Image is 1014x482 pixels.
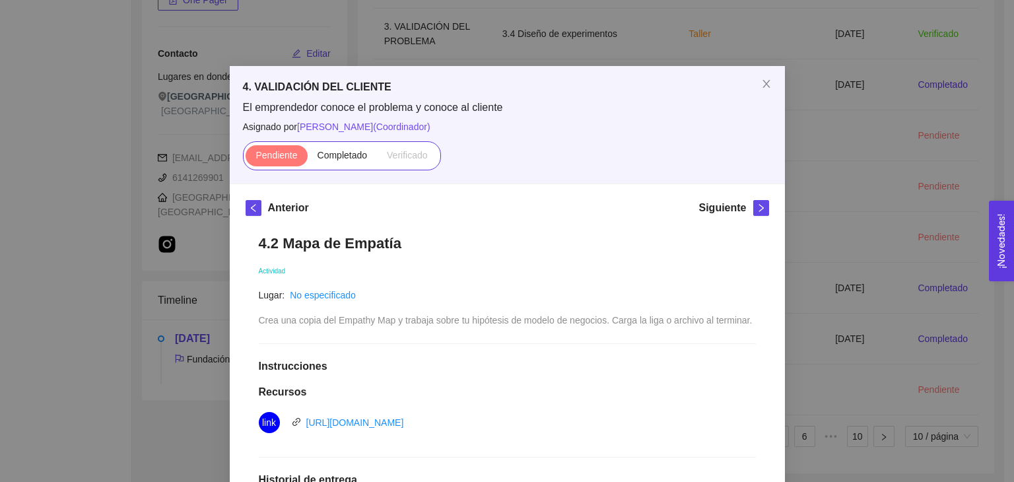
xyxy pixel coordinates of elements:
button: Close [748,66,785,103]
span: Crea una copia del Empathy Map y trabaja sobre tu hipótesis de modelo de negocios. Carga la liga ... [259,315,753,326]
a: [URL][DOMAIN_NAME] [306,417,404,428]
span: El emprendedor conoce el problema y conoce al cliente [243,100,772,115]
button: right [753,200,769,216]
span: Asignado por [243,120,772,134]
span: close [761,79,772,89]
span: Verificado [387,150,427,160]
span: Completado [318,150,368,160]
span: Pendiente [255,150,297,160]
article: Lugar: [259,288,285,302]
span: link [292,417,301,427]
a: No especificado [290,290,356,300]
span: link [262,412,276,433]
span: Actividad [259,267,286,275]
h1: 4.2 Mapa de Empatía [259,234,756,252]
h5: 4. VALIDACIÓN DEL CLIENTE [243,79,772,95]
button: Open Feedback Widget [989,201,1014,281]
h5: Anterior [268,200,309,216]
span: right [754,203,768,213]
h5: Siguiente [698,200,746,216]
button: left [246,200,261,216]
span: [PERSON_NAME] ( Coordinador ) [297,121,430,132]
span: left [246,203,261,213]
h1: Recursos [259,386,756,399]
h1: Instrucciones [259,360,756,373]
